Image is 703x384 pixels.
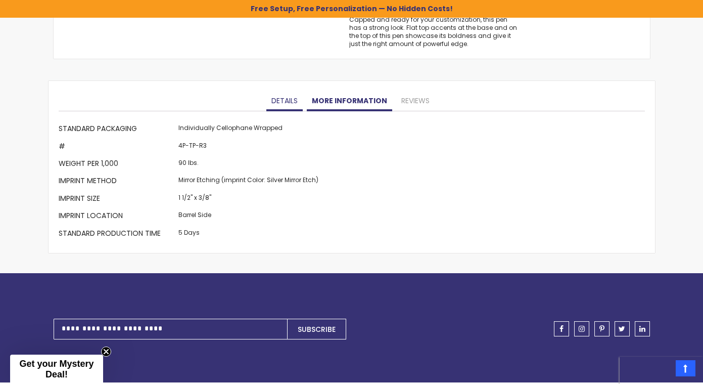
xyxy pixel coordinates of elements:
th: Standard Packaging [59,121,176,139]
td: 90 lbs. [176,156,321,174]
td: 4P-TP-R3 [176,139,321,156]
td: 5 Days [176,226,321,243]
th: Weight per 1,000 [59,156,176,174]
button: Close teaser [101,347,111,357]
span: pinterest [599,325,604,332]
a: linkedin [635,321,650,336]
td: Mirror Etching (imprint Color: Silver Mirror Etch) [176,174,321,191]
a: More Information [307,91,392,111]
span: Subscribe [298,324,336,334]
td: 1 1/2" x 3/8" [176,191,321,208]
a: facebook [554,321,569,336]
th: Imprint Location [59,208,176,226]
td: Barrel Side [176,208,321,226]
a: Reviews [396,91,435,111]
th: Standard Production Time [59,226,176,243]
th: Imprint Method [59,174,176,191]
th: Imprint Size [59,191,176,208]
span: facebook [559,325,564,332]
span: linkedin [639,325,645,332]
td: Individually Cellophane Wrapped [176,121,321,139]
span: Get your Mystery Deal! [19,359,93,379]
div: Capped and ready for your customization, this pen has a strong look. Flat top accents at the base... [349,16,517,49]
button: Subscribe [287,319,346,339]
a: Details [266,91,303,111]
span: instagram [579,325,585,332]
iframe: Google Customer Reviews [620,357,703,384]
a: pinterest [594,321,610,336]
div: Get your Mystery Deal!Close teaser [10,355,103,384]
a: instagram [574,321,589,336]
th: # [59,139,176,156]
span: twitter [619,325,625,332]
a: twitter [615,321,630,336]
